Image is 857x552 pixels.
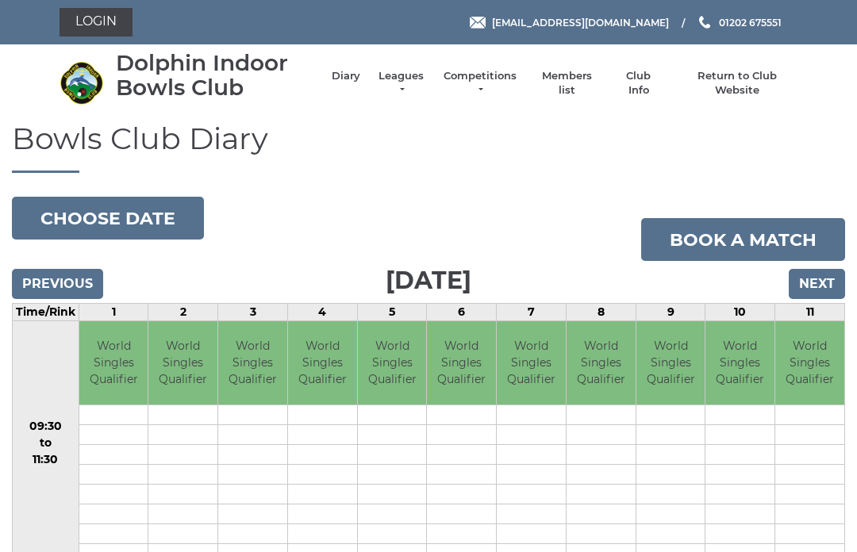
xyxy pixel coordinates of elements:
td: World Singles Qualifier [497,321,566,404]
td: 10 [705,304,775,321]
span: 01202 675551 [719,16,782,28]
a: Email [EMAIL_ADDRESS][DOMAIN_NAME] [470,15,669,30]
a: Members list [533,69,599,98]
a: Club Info [616,69,662,98]
td: 2 [148,304,218,321]
a: Return to Club Website [678,69,797,98]
img: Phone us [699,16,710,29]
td: World Singles Qualifier [705,321,774,404]
td: 5 [357,304,427,321]
a: Leagues [376,69,426,98]
a: Phone us 01202 675551 [697,15,782,30]
td: World Singles Qualifier [288,321,357,404]
td: World Singles Qualifier [427,321,496,404]
td: 8 [566,304,636,321]
td: 7 [497,304,567,321]
button: Choose date [12,197,204,240]
a: Competitions [442,69,518,98]
td: World Singles Qualifier [358,321,427,404]
td: World Singles Qualifier [218,321,287,404]
img: Dolphin Indoor Bowls Club [60,61,103,105]
div: Dolphin Indoor Bowls Club [116,51,316,100]
td: 9 [636,304,705,321]
td: 6 [427,304,497,321]
td: 4 [287,304,357,321]
input: Next [789,269,845,299]
td: 3 [218,304,288,321]
td: World Singles Qualifier [567,321,636,404]
td: World Singles Qualifier [636,321,705,404]
td: World Singles Qualifier [148,321,217,404]
h1: Bowls Club Diary [12,122,845,174]
td: Time/Rink [13,304,79,321]
a: Diary [332,69,360,83]
a: Login [60,8,133,36]
a: Book a match [641,218,845,261]
img: Email [470,17,486,29]
td: World Singles Qualifier [79,321,148,404]
span: [EMAIL_ADDRESS][DOMAIN_NAME] [492,16,669,28]
td: World Singles Qualifier [775,321,844,404]
input: Previous [12,269,103,299]
td: 11 [775,304,845,321]
td: 1 [79,304,148,321]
